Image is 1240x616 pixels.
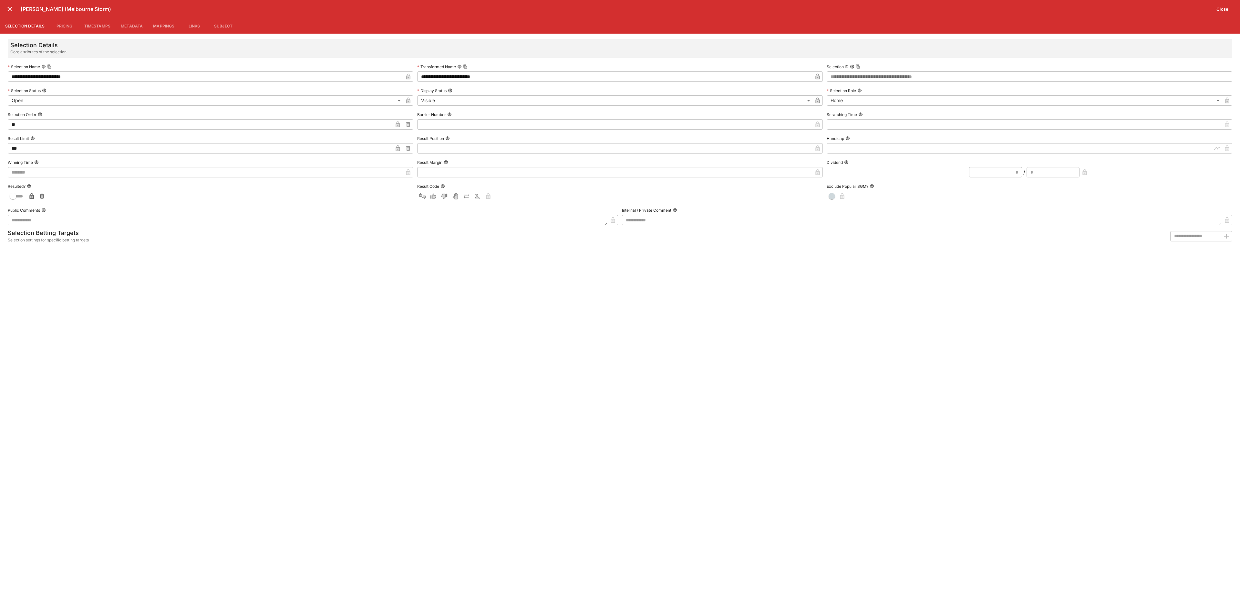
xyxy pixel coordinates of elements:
[41,208,46,212] button: Public Comments
[417,136,444,141] p: Result Position
[8,112,36,117] p: Selection Order
[445,136,450,141] button: Result Position
[10,49,67,55] span: Core attributes of the selection
[827,64,849,69] p: Selection ID
[8,229,89,237] h5: Selection Betting Targets
[870,184,874,188] button: Exclude Popular SGM?
[457,64,462,69] button: Transformed NameCopy To Clipboard
[79,18,116,34] button: Timestamps
[844,160,849,165] button: Dividend
[30,136,35,141] button: Result Limit
[444,160,448,165] button: Result Margin
[622,207,671,213] p: Internal / Private Comment
[8,64,40,69] p: Selection Name
[209,18,238,34] button: Subject
[8,207,40,213] p: Public Comments
[417,191,428,201] button: Not Set
[827,184,868,189] p: Exclude Popular SGM?
[417,160,442,165] p: Result Margin
[827,95,1222,106] div: Home
[448,88,452,93] button: Display Status
[463,64,468,69] button: Copy To Clipboard
[417,88,447,93] p: Display Status
[827,136,844,141] p: Handicap
[27,184,31,188] button: Resulted?
[42,88,46,93] button: Selection Status
[21,6,1213,13] h6: [PERSON_NAME] (Melbourne Storm)
[417,184,439,189] p: Result Code
[8,160,33,165] p: Winning Time
[440,184,445,188] button: Result Code
[8,95,403,106] div: Open
[1213,4,1232,14] button: Close
[38,112,42,117] button: Selection Order
[10,41,67,49] h5: Selection Details
[47,64,52,69] button: Copy To Clipboard
[439,191,449,201] button: Lose
[827,112,857,117] p: Scratching Time
[417,64,456,69] p: Transformed Name
[447,112,452,117] button: Barrier Number
[417,95,812,106] div: Visible
[116,18,148,34] button: Metadata
[417,112,446,117] p: Barrier Number
[41,64,46,69] button: Selection NameCopy To Clipboard
[827,88,856,93] p: Selection Role
[148,18,180,34] button: Mappings
[1023,168,1025,176] div: /
[450,191,460,201] button: Void
[827,160,843,165] p: Dividend
[8,136,29,141] p: Result Limit
[857,88,862,93] button: Selection Role
[472,191,482,201] button: Eliminated In Play
[428,191,439,201] button: Win
[845,136,850,141] button: Handicap
[461,191,471,201] button: Push
[4,3,15,15] button: close
[34,160,39,165] button: Winning Time
[8,184,26,189] p: Resulted?
[673,208,677,212] button: Internal / Private Comment
[850,64,854,69] button: Selection IDCopy To Clipboard
[856,64,860,69] button: Copy To Clipboard
[180,18,209,34] button: Links
[8,237,89,243] span: Selection settings for specific betting targets
[8,88,41,93] p: Selection Status
[50,18,79,34] button: Pricing
[858,112,863,117] button: Scratching Time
